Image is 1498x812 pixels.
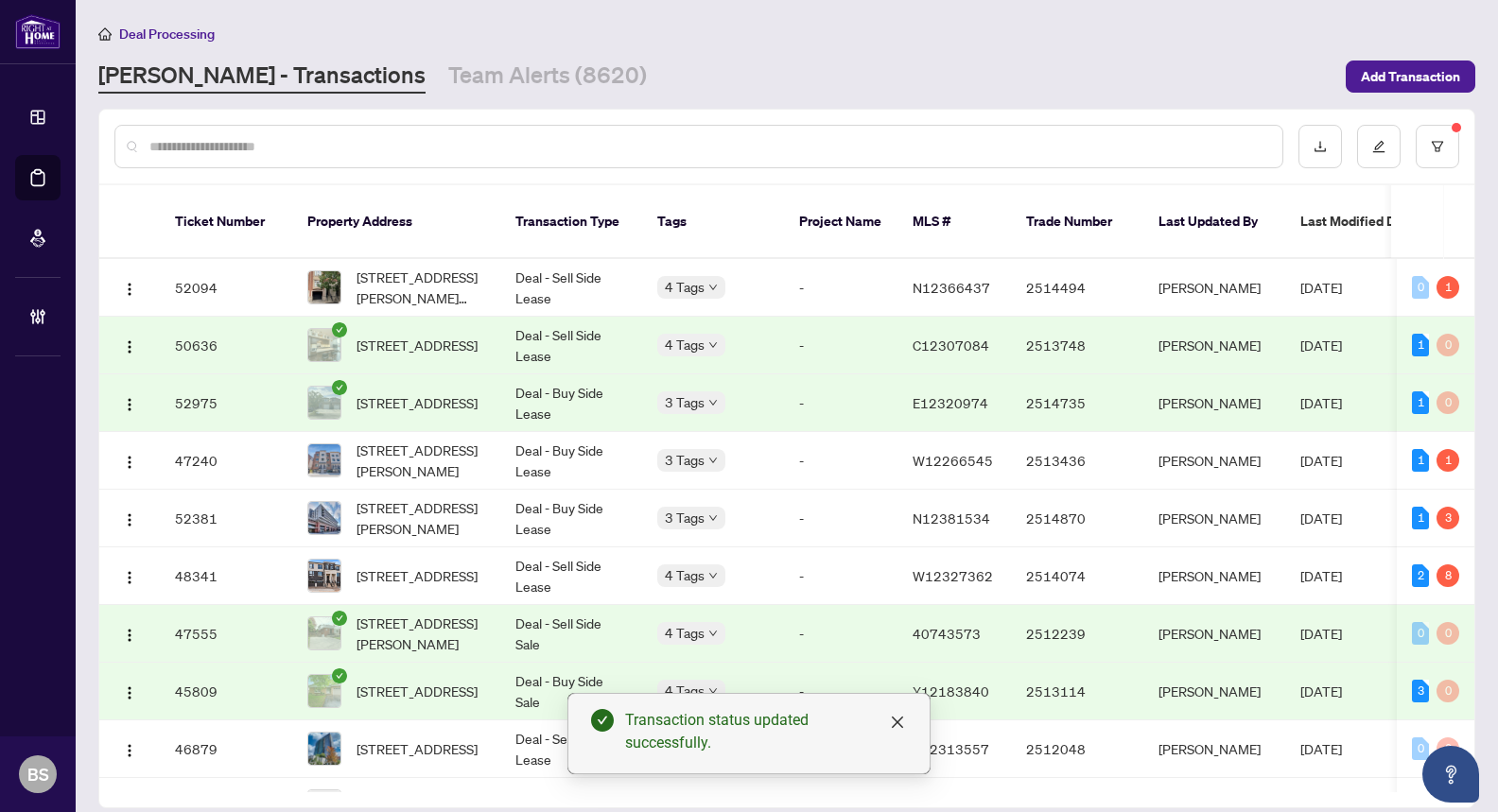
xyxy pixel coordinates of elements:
[308,329,340,361] img: thumbnail-img
[1437,391,1459,414] div: 0
[1300,740,1342,757] span: [DATE]
[122,685,137,700] img: Logo
[1011,547,1143,605] td: 2514074
[114,272,145,302] button: Logo
[357,267,485,308] span: [STREET_ADDRESS][PERSON_NAME][PERSON_NAME]
[1143,605,1285,663] td: [PERSON_NAME]
[1285,185,1455,259] th: Last Modified Date
[27,761,49,787] span: BS
[1143,185,1285,259] th: Last Updated By
[1300,452,1342,469] span: [DATE]
[1011,490,1143,547] td: 2514870
[500,663,642,720] td: Deal - Buy Side Sale
[708,513,718,523] span: down
[160,490,292,547] td: 52381
[1416,125,1459,168] button: filter
[357,613,485,654] span: [STREET_ADDRESS][PERSON_NAME]
[500,374,642,432] td: Deal - Buy Side Lease
[1011,605,1143,663] td: 2512239
[708,571,718,580] span: down
[1412,622,1429,645] div: 0
[665,680,705,701] span: 4 Tags
[1011,185,1143,259] th: Trade Number
[357,681,478,701] span: [STREET_ADDRESS]
[1300,625,1342,642] span: [DATE]
[308,675,340,707] img: thumbnail-img
[500,317,642,374] td: Deal - Sell Side Lease
[332,322,347,337] span: check-circle
[913,567,993,584] span: W12327362
[500,185,642,259] th: Transaction Type
[1431,140,1444,153] span: filter
[784,605,897,663] td: -
[114,330,145,360] button: Logo
[913,279,990,296] span: N12366437
[500,605,642,663] td: Deal - Sell Side Sale
[357,392,478,413] span: [STREET_ADDRESS]
[160,605,292,663] td: 47555
[1143,259,1285,317] td: [PERSON_NAME]
[448,60,647,94] a: Team Alerts (8620)
[308,733,340,765] img: thumbnail-img
[15,14,61,49] img: logo
[308,271,340,303] img: thumbnail-img
[1372,140,1385,153] span: edit
[308,560,340,592] img: thumbnail-img
[1361,61,1460,92] span: Add Transaction
[98,60,426,94] a: [PERSON_NAME] - Transactions
[1011,374,1143,432] td: 2514735
[308,617,340,649] img: thumbnail-img
[122,339,137,354] img: Logo
[1143,547,1285,605] td: [PERSON_NAME]
[332,380,347,395] span: check-circle
[665,334,705,355] span: 4 Tags
[708,283,718,292] span: down
[665,564,705,586] span: 4 Tags
[122,570,137,585] img: Logo
[784,374,897,432] td: -
[500,490,642,547] td: Deal - Buy Side Lease
[114,676,145,706] button: Logo
[642,185,784,259] th: Tags
[122,397,137,412] img: Logo
[114,445,145,475] button: Logo
[332,668,347,683] span: check-circle
[1011,663,1143,720] td: 2513114
[1412,680,1429,702] div: 3
[160,185,292,259] th: Ticket Number
[119,26,215,43] span: Deal Processing
[1412,276,1429,299] div: 0
[114,618,145,648] button: Logo
[1011,432,1143,490] td: 2513436
[913,740,989,757] span: C12313557
[1437,507,1459,529] div: 3
[332,611,347,626] span: check-circle
[357,738,478,759] span: [STREET_ADDRESS]
[1437,449,1459,472] div: 1
[357,497,485,539] span: [STREET_ADDRESS][PERSON_NAME]
[160,374,292,432] td: 52975
[114,734,145,764] button: Logo
[357,440,485,481] span: [STREET_ADDRESS][PERSON_NAME]
[1143,317,1285,374] td: [PERSON_NAME]
[913,625,981,642] span: 40743573
[784,317,897,374] td: -
[913,394,988,411] span: E12320974
[784,259,897,317] td: -
[98,27,112,41] span: home
[708,686,718,696] span: down
[122,512,137,527] img: Logo
[308,444,340,476] img: thumbnail-img
[1143,374,1285,432] td: [PERSON_NAME]
[665,391,705,413] span: 3 Tags
[665,449,705,471] span: 3 Tags
[1412,737,1429,760] div: 0
[1357,125,1401,168] button: edit
[1143,720,1285,778] td: [PERSON_NAME]
[122,282,137,297] img: Logo
[1298,125,1342,168] button: download
[1300,510,1342,527] span: [DATE]
[160,547,292,605] td: 48341
[890,715,905,730] span: close
[122,628,137,643] img: Logo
